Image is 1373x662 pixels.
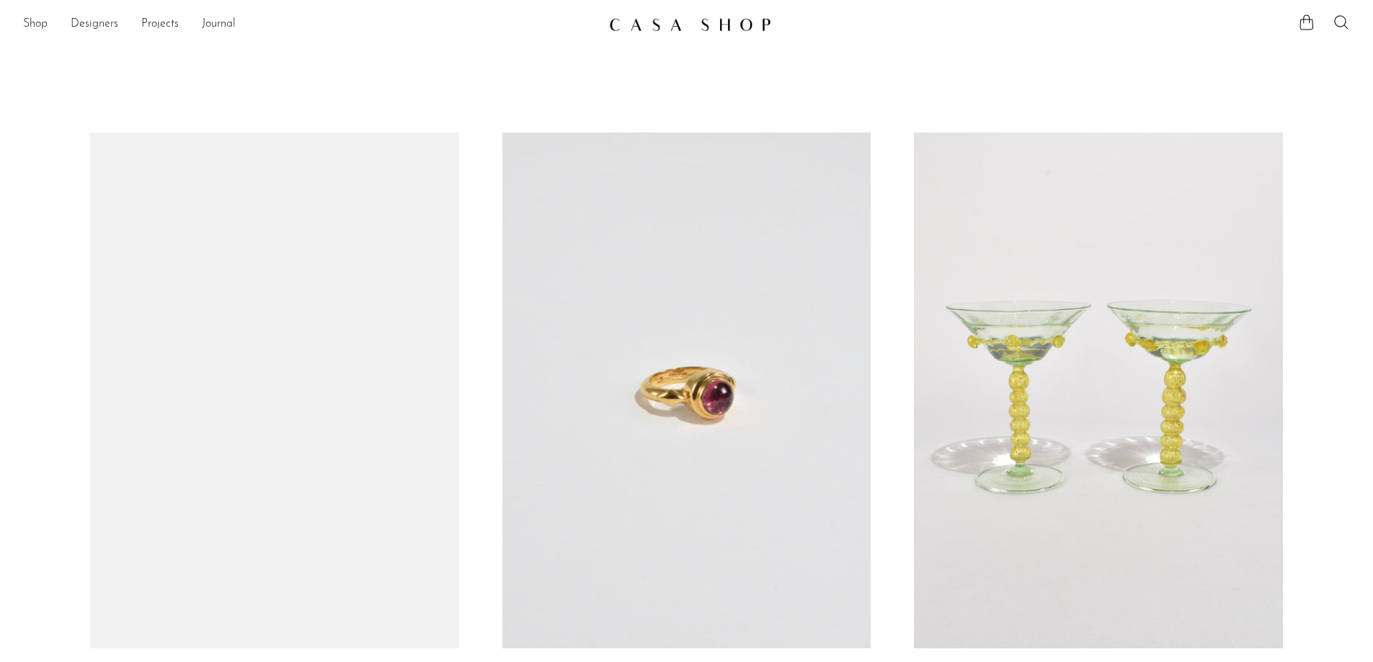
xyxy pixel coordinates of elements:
a: Shop [23,15,48,34]
ul: NEW HEADER MENU [23,12,597,37]
a: Journal [202,15,236,34]
nav: Desktop navigation [23,12,597,37]
a: Projects [141,15,179,34]
a: Designers [71,15,118,34]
